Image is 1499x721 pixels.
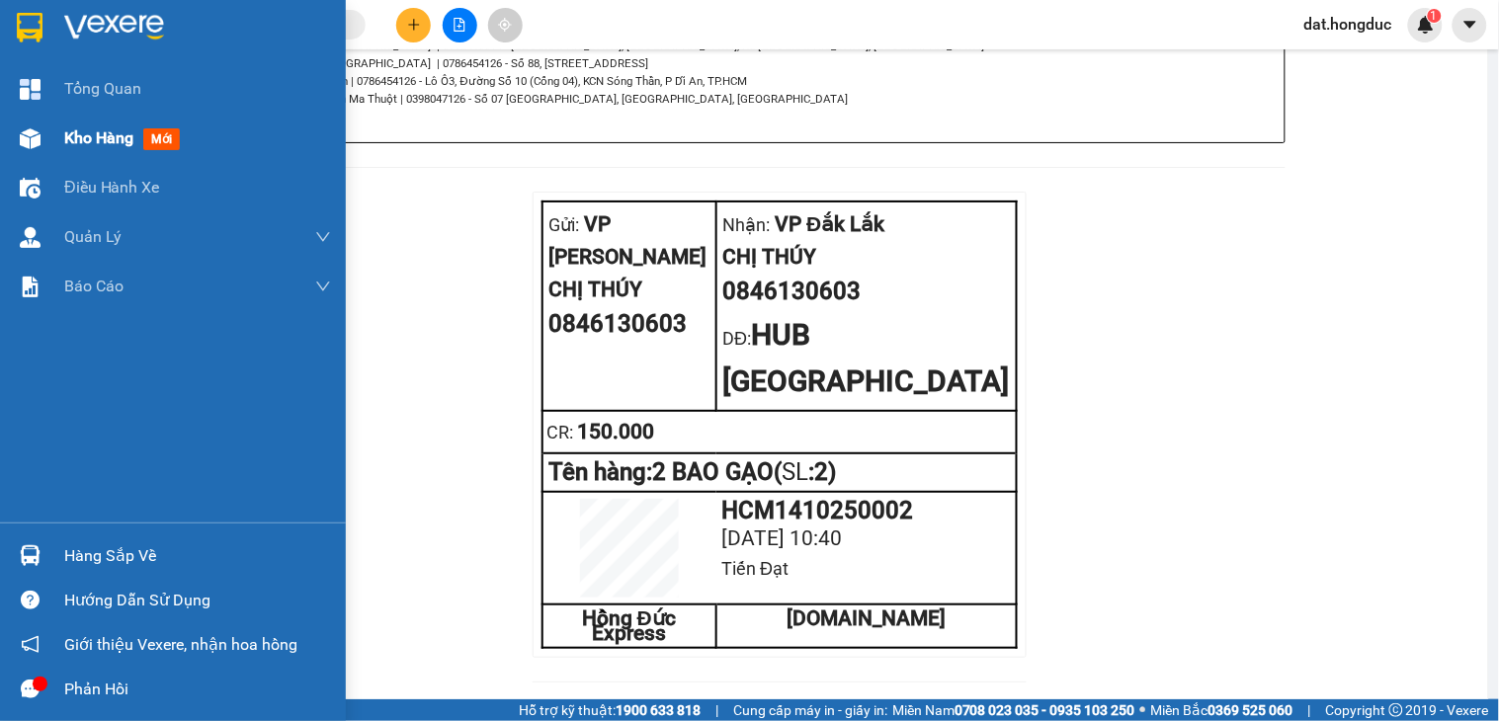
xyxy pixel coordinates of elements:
[519,699,701,721] span: Hỗ trợ kỹ thuật:
[1389,703,1403,717] span: copyright
[21,635,40,654] span: notification
[1208,702,1293,718] strong: 0369 525 060
[549,460,1010,485] div: Tên hàng: 2 BAO GẠO ( : 2 )
[1151,699,1293,721] span: Miền Bắc
[64,675,331,704] div: Phản hồi
[64,274,124,298] span: Báo cáo
[407,18,421,32] span: plus
[716,604,1017,648] td: [DOMAIN_NAME]
[20,227,41,248] img: warehouse-icon
[1453,8,1487,42] button: caret-down
[488,8,523,42] button: aim
[722,555,1010,583] div: Tiến Đạt
[723,208,1010,241] div: VP Đắk Lắk
[498,18,512,32] span: aim
[547,416,712,448] div: 150.000
[20,79,41,100] img: dashboard-icon
[64,76,141,101] span: Tổng Quan
[315,279,331,294] span: down
[21,591,40,609] span: question-circle
[17,13,42,42] img: logo-vxr
[549,306,709,344] div: 0846130603
[64,632,297,657] span: Giới thiệu Vexere, nhận hoa hồng
[21,680,40,698] span: message
[1428,9,1442,23] sup: 1
[722,522,1010,555] div: [DATE] 10:40
[1431,9,1438,23] span: 1
[20,545,41,566] img: warehouse-icon
[733,699,887,721] span: Cung cấp máy in - giấy in:
[64,128,133,147] span: Kho hàng
[453,18,466,32] span: file-add
[723,274,1010,311] div: 0846130603
[1140,706,1146,714] span: ⚪️
[1417,16,1435,34] img: icon-new-feature
[20,277,41,297] img: solution-icon
[396,8,431,42] button: plus
[64,175,160,200] span: Điều hành xe
[549,214,580,235] span: Gửi:
[315,229,331,245] span: down
[715,699,718,721] span: |
[1461,16,1479,34] span: caret-down
[1289,12,1408,37] span: dat.hongduc
[723,214,771,235] span: Nhận:
[892,699,1135,721] span: Miền Nam
[549,274,709,306] div: CHỊ THÚY
[547,422,578,442] span: CR :
[64,224,122,249] span: Quản Lý
[549,208,709,274] div: VP [PERSON_NAME]
[616,702,701,718] strong: 1900 633 818
[64,541,331,571] div: Hàng sắp về
[20,128,41,149] img: warehouse-icon
[64,586,331,615] div: Hướng dẫn sử dụng
[955,702,1135,718] strong: 0708 023 035 - 0935 103 250
[783,458,809,486] span: SL
[443,8,477,42] button: file-add
[1308,699,1311,721] span: |
[722,499,1010,522] div: HCM1410250002
[20,178,41,199] img: warehouse-icon
[542,604,716,648] td: Hồng Đức Express
[723,241,1010,274] div: CHỊ THÚY
[143,128,180,150] span: mới
[723,328,752,349] span: DĐ:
